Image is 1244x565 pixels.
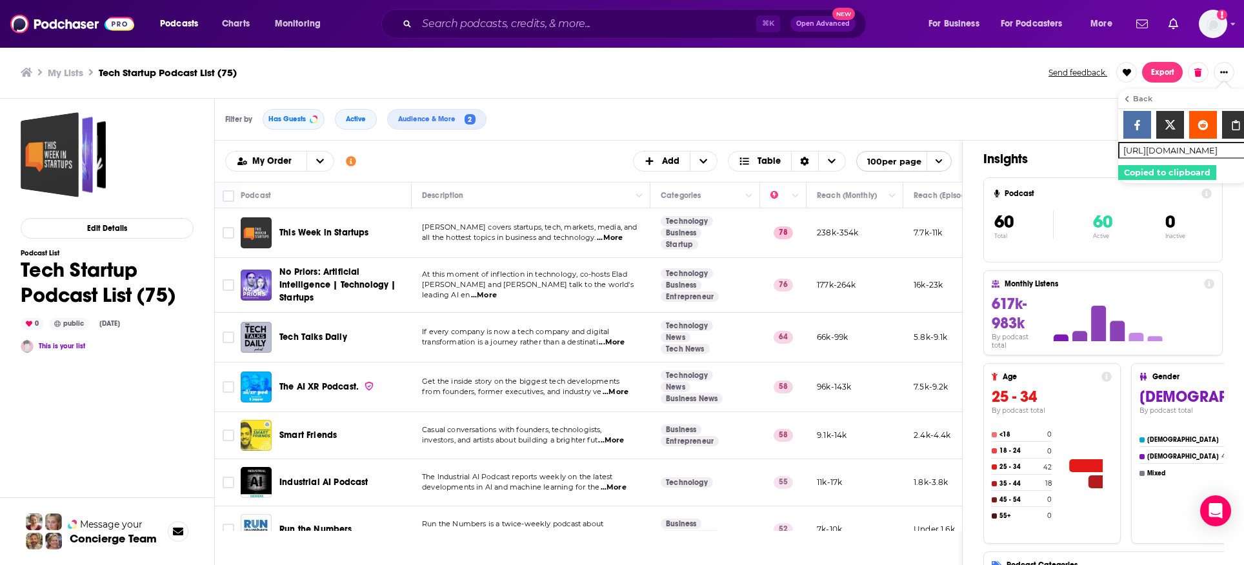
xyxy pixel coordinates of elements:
a: Business [661,519,701,529]
h4: Age [1003,372,1096,381]
p: 7.7k-11k [914,227,942,238]
span: For Podcasters [1001,15,1063,33]
img: Jon Profile [26,533,43,550]
a: Charts [214,14,257,34]
a: Business [661,424,701,435]
p: 238k-354k [817,227,859,238]
a: Entrepreneur [661,292,719,302]
span: For Business [928,15,979,33]
span: Casual conversations with founders, technologists, [422,425,602,434]
button: Audience & More2 [387,109,487,130]
a: Business [661,228,701,238]
span: 60 [994,211,1014,233]
a: Business News [661,393,723,404]
div: Search podcasts, credits, & more... [394,9,879,39]
h4: [DEMOGRAPHIC_DATA] [1147,453,1219,461]
button: open menu [1081,14,1129,34]
div: Open Intercom Messenger [1200,495,1231,526]
span: Add [662,157,679,166]
h4: 55+ [999,512,1045,520]
span: 60 [1093,211,1112,233]
p: 11k-17k [817,477,842,488]
button: open menu [266,14,337,34]
h4: 0 [1047,495,1052,504]
span: financial metrics and business models, designed f [422,530,601,539]
button: Column Actions [632,188,647,203]
a: Run the Numbers [279,523,352,536]
h4: Podcast [1005,189,1196,198]
button: + Add [633,151,718,172]
p: Total [994,233,1053,239]
p: 177k-264k [817,279,856,290]
button: open menu [919,14,996,34]
a: Management [661,530,721,540]
img: No Priors: Artificial Intelligence | Technology | Startups [241,270,272,301]
a: Industrial AI Podcast [279,476,368,489]
a: Technology [661,268,713,279]
span: from founders, former executives, and industry ve [422,387,601,396]
div: Categories [661,188,701,203]
a: Technology [661,477,713,488]
button: open menu [226,157,306,166]
span: No Priors: Artificial Intelligence | Technology | Startups [279,266,396,303]
button: open menu [306,152,334,171]
span: ...More [599,337,625,348]
a: Technology [661,216,713,226]
h4: Mixed [1147,470,1223,477]
p: 64 [774,331,793,344]
span: Monitoring [275,15,321,33]
h4: 35 - 44 [999,480,1043,488]
img: Podchaser - Follow, Share and Rate Podcasts [10,12,134,36]
p: Active [1093,233,1112,239]
button: Choose View [728,151,846,172]
p: 78 [774,226,793,239]
h3: Filter by [225,115,252,124]
a: Technology [661,321,713,331]
p: Under 1.6k [914,524,955,535]
button: Export [1142,62,1183,83]
span: My Order [252,157,296,166]
span: Toggle select row [223,279,234,291]
a: Show notifications dropdown [1131,13,1153,35]
a: Entrepreneur [661,436,719,446]
a: Smart Friends [279,429,337,442]
span: Podcasts [160,15,198,33]
img: Tech Talks Daily [241,322,272,353]
span: ⌘ K [756,15,780,32]
div: [DATE] [94,319,125,329]
p: 1.8k-3.8k [914,477,948,488]
button: Column Actions [885,188,900,203]
h4: 18 - 24 [999,447,1045,455]
input: Search podcasts, credits, & more... [417,14,756,34]
a: News [661,382,690,392]
a: Startup [661,239,698,250]
span: Has Guests [268,115,306,123]
h4: By podcast total [992,406,1112,415]
button: Column Actions [788,188,803,203]
span: Toggle select row [223,524,234,535]
a: Show notifications dropdown [1163,13,1183,35]
div: Description [422,188,463,203]
button: Column Actions [741,188,757,203]
span: Audience & More [398,115,461,123]
div: Sort Direction [791,152,818,171]
span: 617k-983k [992,294,1027,333]
p: 7.5k-9.2k [914,381,948,392]
p: Inactive [1165,233,1185,239]
img: This Week in Startups [241,217,272,248]
img: Smart Friends [241,420,272,451]
a: Share on Reddit [1189,111,1217,139]
button: Edit Details [21,218,194,239]
img: Jules Profile [45,513,62,530]
p: 55 [774,476,793,489]
img: Industrial AI Podcast [241,467,272,498]
a: Tech Startup Podcast List (75) [21,112,106,197]
p: 5.8k-9.1k [914,332,948,342]
h4: 45 - 54 [999,496,1045,504]
p: 16k-23k [914,279,943,290]
h4: 0 [1047,511,1052,520]
h3: Concierge Team [70,532,157,545]
button: Open AdvancedNew [790,16,856,32]
a: This is your list [39,342,85,350]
